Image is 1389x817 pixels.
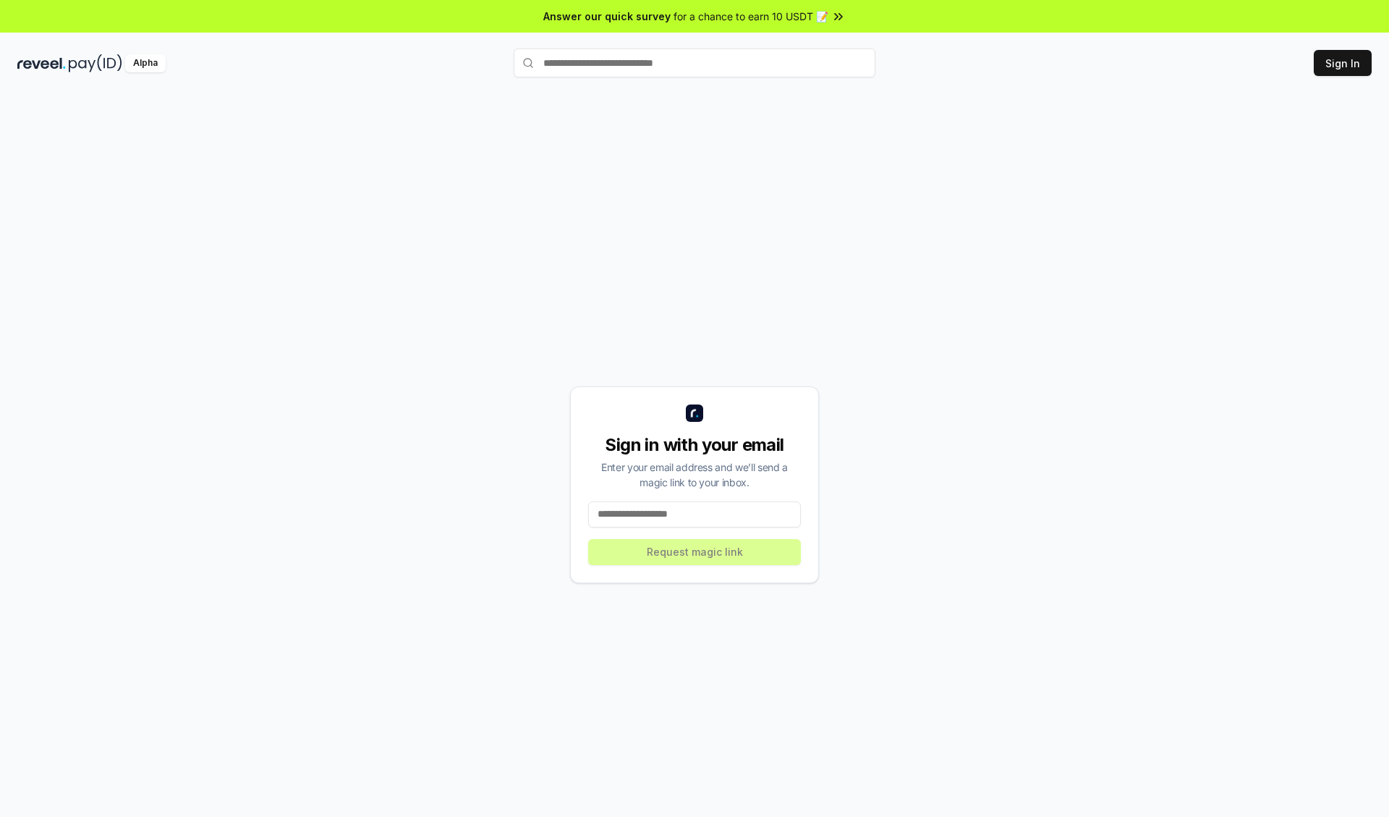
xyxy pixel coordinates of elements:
img: pay_id [69,54,122,72]
span: Answer our quick survey [543,9,671,24]
img: reveel_dark [17,54,66,72]
div: Enter your email address and we’ll send a magic link to your inbox. [588,460,801,490]
div: Alpha [125,54,166,72]
span: for a chance to earn 10 USDT 📝 [674,9,828,24]
img: logo_small [686,405,703,422]
button: Sign In [1314,50,1372,76]
div: Sign in with your email [588,433,801,457]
